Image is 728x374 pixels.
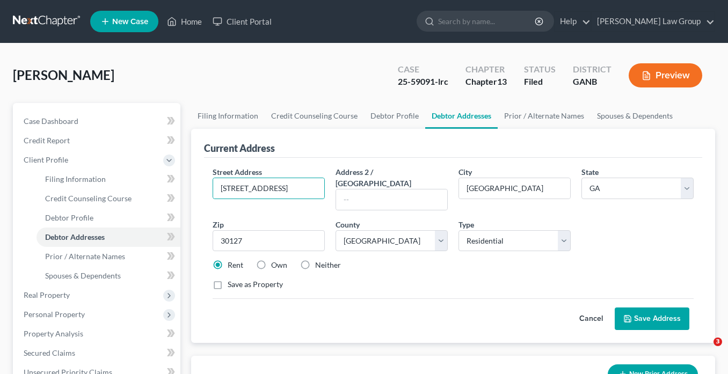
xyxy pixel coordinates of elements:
[24,136,70,145] span: Credit Report
[271,260,287,270] label: Own
[265,103,364,129] a: Credit Counseling Course
[592,12,715,31] a: [PERSON_NAME] Law Group
[465,76,507,88] div: Chapter
[45,232,105,241] span: Debtor Addresses
[24,329,83,338] span: Property Analysis
[714,338,722,346] span: 3
[15,131,180,150] a: Credit Report
[567,308,615,329] button: Cancel
[24,348,75,357] span: Secured Claims
[524,63,556,76] div: Status
[364,103,425,129] a: Debtor Profile
[336,166,448,189] label: Address 2 / [GEOGRAPHIC_DATA]
[398,63,448,76] div: Case
[15,324,180,343] a: Property Analysis
[629,63,702,87] button: Preview
[228,279,283,290] label: Save as Property
[213,230,325,252] input: XXXXX
[112,18,148,26] span: New Case
[15,343,180,363] a: Secured Claims
[45,194,132,203] span: Credit Counseling Course
[498,103,591,129] a: Prior / Alternate Names
[497,76,507,86] span: 13
[425,103,498,129] a: Debtor Addresses
[37,247,180,266] a: Prior / Alternate Names
[45,252,125,261] span: Prior / Alternate Names
[398,76,448,88] div: 25-59091-lrc
[581,167,599,177] span: State
[615,307,689,330] button: Save Address
[204,142,275,155] div: Current Address
[45,271,121,280] span: Spouses & Dependents
[228,260,243,270] label: Rent
[465,63,507,76] div: Chapter
[24,116,78,126] span: Case Dashboard
[15,112,180,131] a: Case Dashboard
[191,103,265,129] a: Filing Information
[591,103,679,129] a: Spouses & Dependents
[45,213,93,222] span: Debtor Profile
[13,67,114,83] span: [PERSON_NAME]
[45,174,106,184] span: Filing Information
[213,178,324,199] input: Enter street address
[336,189,447,210] input: --
[37,228,180,247] a: Debtor Addresses
[555,12,591,31] a: Help
[438,11,536,31] input: Search by name...
[207,12,277,31] a: Client Portal
[213,220,224,229] span: Zip
[315,260,341,270] label: Neither
[24,310,85,319] span: Personal Property
[459,178,570,199] input: Enter city...
[24,155,68,164] span: Client Profile
[162,12,207,31] a: Home
[213,167,262,177] span: Street Address
[458,219,474,230] label: Type
[37,208,180,228] a: Debtor Profile
[37,189,180,208] a: Credit Counseling Course
[573,76,611,88] div: GANB
[37,266,180,285] a: Spouses & Dependents
[691,338,717,363] iframe: Intercom live chat
[573,63,611,76] div: District
[524,76,556,88] div: Filed
[24,290,70,299] span: Real Property
[458,167,472,177] span: City
[37,170,180,189] a: Filing Information
[336,220,360,229] span: County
